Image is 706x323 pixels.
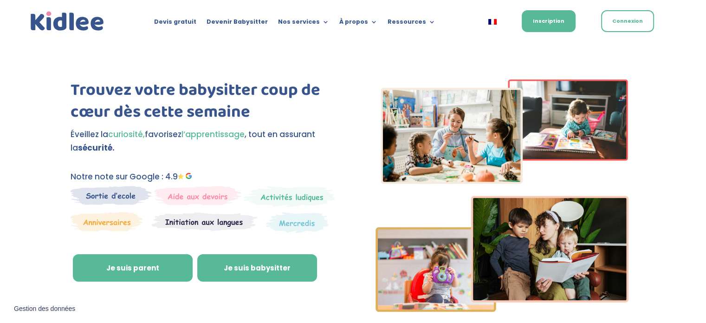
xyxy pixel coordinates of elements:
[73,254,193,282] a: Je suis parent
[266,212,329,233] img: Thematique
[8,299,81,319] button: Gestion des données
[488,19,497,25] img: Français
[14,305,75,313] span: Gestion des données
[207,19,268,29] a: Devenir Babysitter
[522,10,576,32] a: Inscription
[376,79,629,312] img: Imgs-2
[78,142,115,153] strong: sécurité.
[154,19,196,29] a: Devis gratuit
[71,186,152,205] img: Sortie decole
[152,212,257,231] img: Atelier thematique
[339,19,377,29] a: À propos
[154,186,241,205] img: weekends
[388,19,435,29] a: Ressources
[601,10,654,32] a: Connexion
[243,186,335,207] img: Mercredi
[197,254,317,282] a: Je suis babysitter
[71,128,337,155] p: Éveillez la favorisez , tout en assurant la
[28,9,106,33] a: Kidlee Logo
[181,129,245,140] span: l’apprentissage
[278,19,329,29] a: Nos services
[28,9,106,33] img: logo_kidlee_bleu
[71,170,337,184] p: Notre note sur Google : 4.9
[71,212,143,231] img: Anniversaire
[108,129,145,140] span: curiosité,
[71,79,337,128] h1: Trouvez votre babysitter coup de cœur dès cette semaine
